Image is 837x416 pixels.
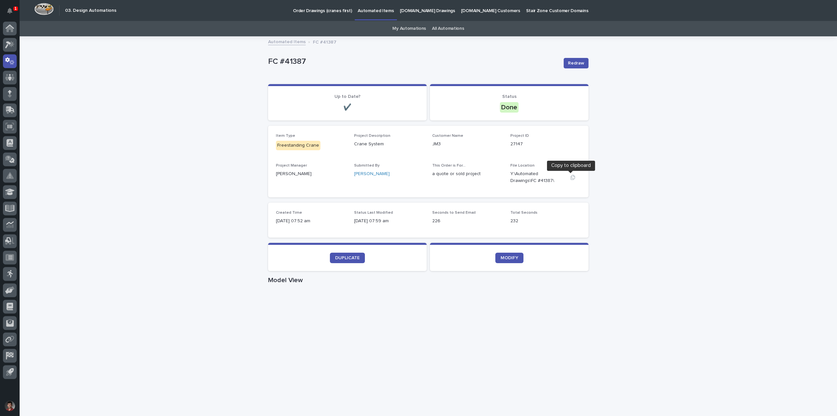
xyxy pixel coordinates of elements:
p: FC #41387 [313,38,336,45]
p: [PERSON_NAME] [276,171,346,177]
div: Notifications1 [8,8,17,18]
a: MODIFY [495,253,523,263]
button: users-avatar [3,399,17,413]
span: Customer Name [432,134,463,138]
p: FC #41387 [268,57,558,66]
span: Submitted By [354,164,380,168]
a: DUPLICATE [330,253,365,263]
img: Workspace Logo [34,3,54,15]
: Y:\Automated Drawings\FC #41387\ [510,171,565,184]
span: Project Manager [276,164,307,168]
p: [DATE] 07:59 am [354,218,424,225]
span: Status Last Modified [354,211,393,215]
p: Crane System [354,141,424,148]
span: Total Seconds [510,211,538,215]
div: Freestanding Crane [276,141,320,150]
p: [DATE] 07:52 am [276,218,346,225]
a: Automated Items [268,38,306,45]
p: 1 [14,6,17,11]
h1: Model View [268,276,589,284]
button: Redraw [564,58,589,68]
p: 226 [432,218,503,225]
p: 27147 [510,141,581,148]
p: JM3 [432,141,503,148]
span: This Order is For... [432,164,466,168]
span: Seconds to Send Email [432,211,476,215]
a: All Automations [432,21,464,36]
a: My Automations [392,21,426,36]
span: MODIFY [501,256,518,260]
p: ✔️ [276,103,419,111]
a: [PERSON_NAME] [354,171,390,177]
span: Item Type [276,134,295,138]
span: Created Time [276,211,302,215]
div: Done [500,102,519,113]
h2: 03. Design Automations [65,8,116,13]
span: Project ID [510,134,529,138]
span: File Location [510,164,535,168]
p: a quote or sold project [432,171,503,177]
span: Status [502,94,517,99]
span: Up to Date? [334,94,361,99]
span: Project Description [354,134,390,138]
span: DUPLICATE [335,256,360,260]
p: 232 [510,218,581,225]
button: Notifications [3,4,17,18]
span: Redraw [568,60,584,66]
